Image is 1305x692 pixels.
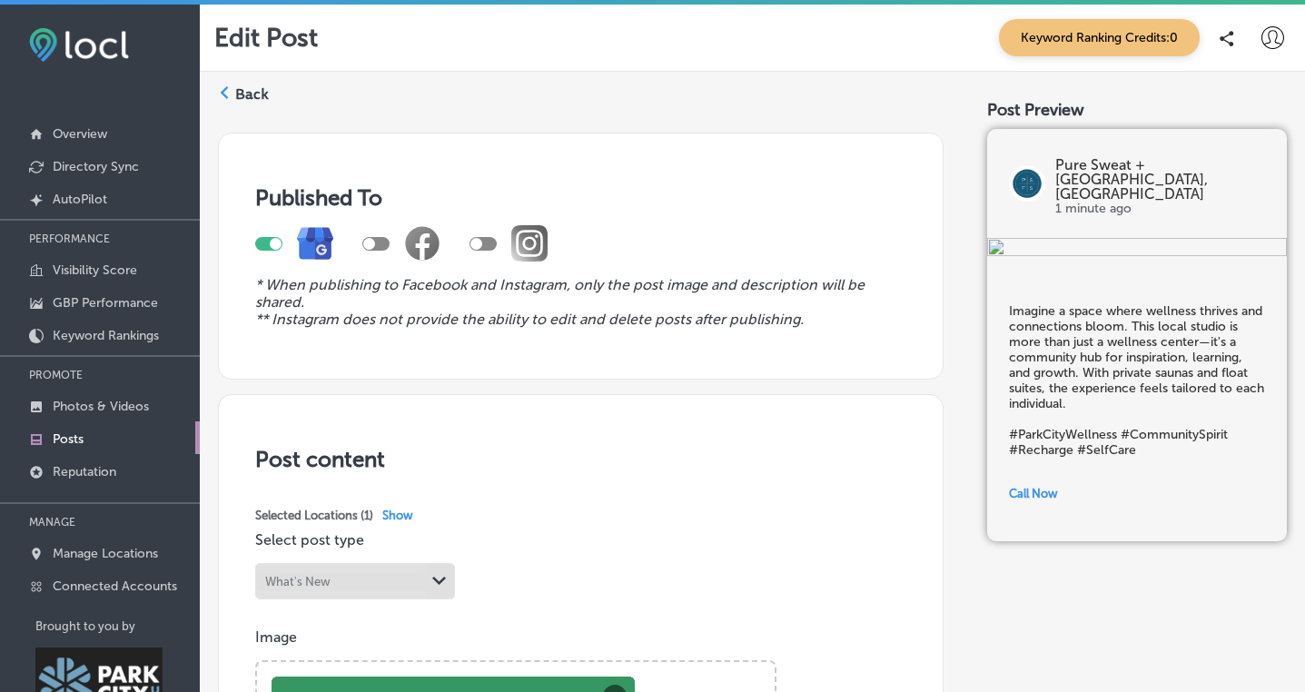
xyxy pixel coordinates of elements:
p: Edit Post [214,23,318,53]
i: * When publishing to Facebook and Instagram, only the post image and description will be shared. [255,276,865,311]
span: Selected Locations ( 1 ) [255,509,373,522]
p: 1 minute ago [1055,202,1265,216]
p: Posts [53,431,84,447]
p: Image [255,628,906,646]
h3: Post content [255,446,906,472]
div: Post Preview [987,100,1287,120]
span: Call Now [1009,487,1058,500]
p: Photos & Videos [53,399,149,414]
p: Manage Locations [53,546,158,561]
p: Visibility Score [53,262,137,278]
h3: Published To [255,184,906,211]
p: Keyword Rankings [53,328,159,343]
span: Show [382,509,413,522]
a: Powered by PQINA [257,662,387,679]
i: ** Instagram does not provide the ability to edit and delete posts after publishing. [255,311,804,328]
p: Directory Sync [53,159,139,174]
p: GBP Performance [53,295,158,311]
img: 801db816-703c-41ef-9688-14f24b1b63de [987,238,1287,260]
span: Keyword Ranking Credits: 0 [999,19,1200,56]
p: Reputation [53,464,116,479]
div: What's New [265,575,331,588]
p: Connected Accounts [53,578,177,594]
p: Brought to you by [35,619,200,633]
p: AutoPilot [53,192,107,207]
p: Overview [53,126,107,142]
h5: Imagine a space where wellness thrives and connections bloom. This local studio is more than just... [1009,303,1265,458]
p: Select post type [255,531,906,549]
img: logo [1009,165,1045,202]
img: fda3e92497d09a02dc62c9cd864e3231.png [29,28,129,62]
label: Back [235,84,269,104]
p: Pure Sweat + [GEOGRAPHIC_DATA], [GEOGRAPHIC_DATA] [1055,158,1265,202]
